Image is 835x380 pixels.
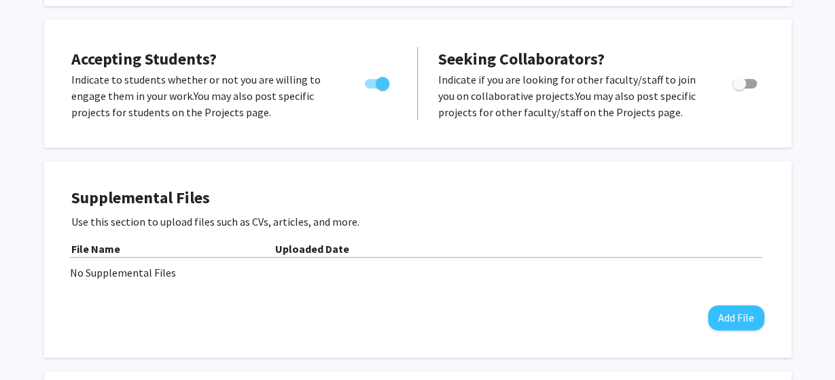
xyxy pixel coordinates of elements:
[359,71,397,92] div: Toggle
[10,319,58,370] iframe: Chat
[71,188,764,208] h4: Supplemental Files
[727,71,764,92] div: Toggle
[275,242,349,256] b: Uploaded Date
[438,48,605,69] span: Seeking Collaborators?
[708,305,764,330] button: Add File
[71,242,120,256] b: File Name
[71,213,764,230] p: Use this section to upload files such as CVs, articles, and more.
[71,48,217,69] span: Accepting Students?
[70,264,766,281] div: No Supplemental Files
[71,71,339,120] p: Indicate to students whether or not you are willing to engage them in your work. You may also pos...
[438,71,707,120] p: Indicate if you are looking for other faculty/staff to join you on collaborative projects. You ma...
